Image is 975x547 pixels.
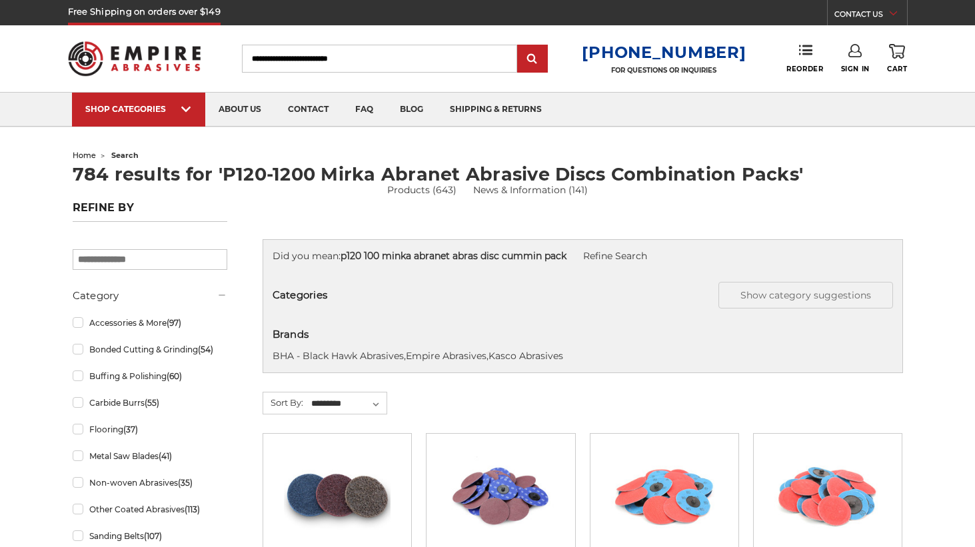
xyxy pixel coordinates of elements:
span: Reorder [786,65,823,73]
label: Sort By: [263,392,303,412]
span: (97) [167,318,181,328]
a: Other Coated Abrasives(113) [73,498,227,521]
a: about us [205,93,275,127]
a: Accessories & More(97) [73,311,227,334]
div: SHOP CATEGORIES [85,104,192,114]
a: Buffing & Polishing(60) [73,364,227,388]
span: (55) [145,398,159,408]
a: Flooring(37) [73,418,227,441]
a: shipping & returns [437,93,555,127]
span: (41) [159,451,172,461]
h5: Category [73,288,227,304]
a: BHA - Black Hawk Abrasives [273,350,404,362]
span: (54) [198,344,213,354]
a: contact [275,93,342,127]
select: Sort By: [309,394,387,414]
span: (35) [178,478,193,488]
span: (107) [144,531,162,541]
a: Refine Search [583,250,647,262]
div: Did you mean: [273,249,893,263]
input: Submit [519,46,546,73]
h5: Brands [273,327,893,342]
a: Metal Saw Blades(41) [73,444,227,468]
div: , , [273,327,893,363]
span: (37) [123,424,138,434]
a: Bonded Cutting & Grinding(54) [73,338,227,361]
img: Empire Abrasives [68,33,201,85]
p: FOR QUESTIONS OR INQUIRIES [582,66,746,75]
a: Empire Abrasives [406,350,487,362]
a: CONTACT US [834,7,907,25]
a: Carbide Burrs(55) [73,391,227,414]
a: faq [342,93,387,127]
a: blog [387,93,437,127]
strong: p120 100 minka abranet abras disc cummin pack [341,250,566,262]
h1: 784 results for 'P120-1200 Mirka Abranet Abrasive Discs Combination Packs' [73,165,903,183]
a: Reorder [786,44,823,73]
a: Cart [887,44,907,73]
a: Kasco Abrasives [488,350,563,362]
a: Products (643) [387,183,457,197]
a: home [73,151,96,160]
button: Show category suggestions [718,282,893,308]
span: Cart [887,65,907,73]
h5: Refine by [73,201,227,222]
a: [PHONE_NUMBER] [582,43,746,62]
a: Non-woven Abrasives(35) [73,471,227,494]
span: Sign In [841,65,870,73]
h5: Categories [273,282,893,308]
span: (60) [167,371,182,381]
span: (113) [185,504,200,514]
a: News & Information (141) [473,183,588,197]
span: search [111,151,139,160]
